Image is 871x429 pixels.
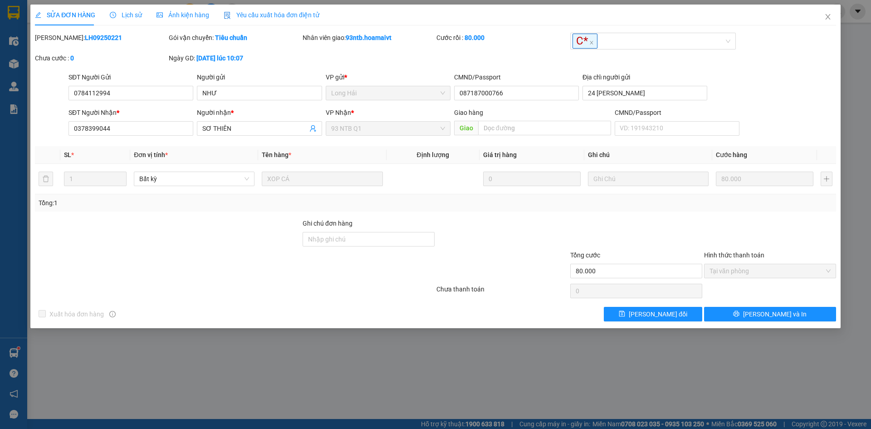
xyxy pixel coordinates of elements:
[331,86,445,100] span: Long Hải
[39,198,336,208] div: Tổng: 1
[326,109,351,116] span: VP Nhận
[70,54,74,62] b: 0
[582,72,707,82] div: Địa chỉ người gửi
[197,108,322,118] div: Người nhận
[436,33,568,43] div: Cước rồi :
[262,172,382,186] input: VD: Bàn, Ghế
[346,34,391,41] b: 93ntb.hoamaivt
[39,172,53,186] button: delete
[224,12,231,19] img: icon
[309,125,317,132] span: user-add
[35,12,41,18] span: edit
[483,151,517,158] span: Giá trị hàng
[326,72,450,82] div: VP gửi
[588,172,709,186] input: Ghi Chú
[454,109,483,116] span: Giao hàng
[46,309,108,319] span: Xuất hóa đơn hàng
[478,121,611,135] input: Dọc đường
[85,34,122,41] b: LH09250221
[615,108,739,118] div: CMND/Passport
[157,11,209,19] span: Ảnh kiện hàng
[69,72,193,82] div: SĐT Người Gửi
[417,151,449,158] span: Định lượng
[704,251,764,259] label: Hình thức thanh toán
[64,151,71,158] span: SL
[465,34,484,41] b: 80.000
[109,311,116,317] span: info-circle
[35,53,167,63] div: Chưa cước :
[110,12,116,18] span: clock-circle
[704,307,836,321] button: printer[PERSON_NAME] và In
[619,311,625,318] span: save
[215,34,247,41] b: Tiêu chuẩn
[134,151,168,158] span: Đơn vị tính
[331,122,445,135] span: 93 NTB Q1
[824,13,832,20] span: close
[35,33,167,43] div: [PERSON_NAME]:
[110,11,142,19] span: Lịch sử
[716,172,813,186] input: 0
[169,53,301,63] div: Ngày GD:
[604,307,702,321] button: save[PERSON_NAME] đổi
[815,5,841,30] button: Close
[582,86,707,100] input: Địa chỉ của người gửi
[710,264,831,278] span: Tại văn phòng
[483,172,581,186] input: 0
[157,12,163,18] span: picture
[570,251,600,259] span: Tổng cước
[197,72,322,82] div: Người gửi
[139,172,249,186] span: Bất kỳ
[629,309,687,319] span: [PERSON_NAME] đổi
[716,151,747,158] span: Cước hàng
[35,11,95,19] span: SỬA ĐƠN HÀNG
[743,309,807,319] span: [PERSON_NAME] và In
[303,33,435,43] div: Nhân viên giao:
[454,121,478,135] span: Giao
[435,284,569,300] div: Chưa thanh toán
[69,108,193,118] div: SĐT Người Nhận
[454,72,579,82] div: CMND/Passport
[303,232,435,247] input: Ghi chú đơn hàng
[224,11,319,19] span: Yêu cầu xuất hóa đơn điện tử
[169,33,301,43] div: Gói vận chuyển:
[303,220,352,227] label: Ghi chú đơn hàng
[733,311,739,318] span: printer
[821,172,832,186] button: plus
[196,54,243,62] b: [DATE] lúc 10:07
[262,151,291,158] span: Tên hàng
[589,40,594,45] span: close
[584,146,712,164] th: Ghi chú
